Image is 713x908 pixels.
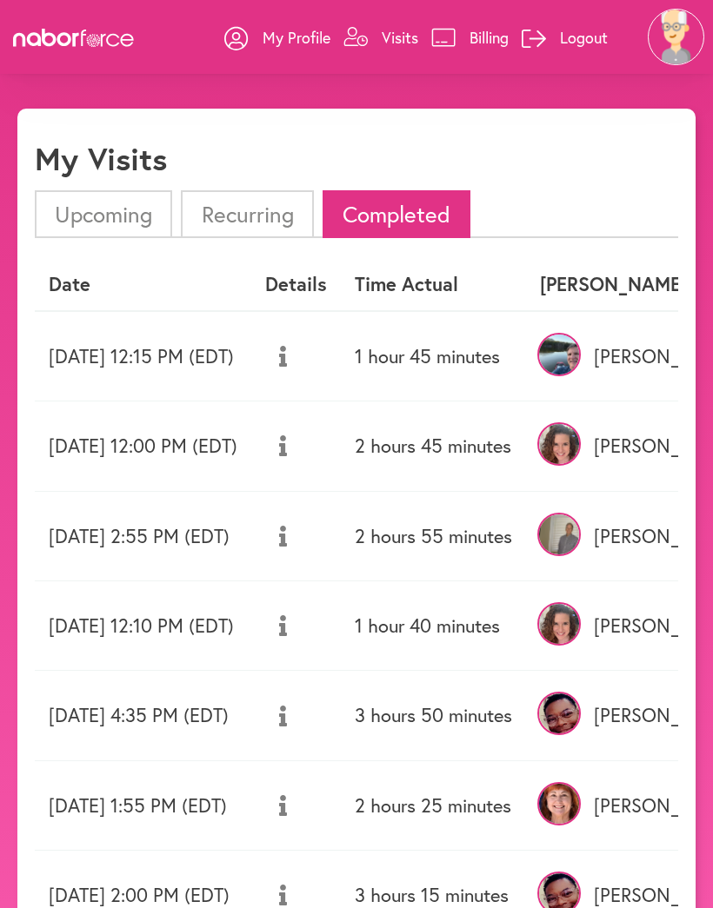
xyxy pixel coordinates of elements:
td: [DATE] 2:55 PM (EDT) [35,491,251,580]
p: [PERSON_NAME] [540,794,687,817]
p: [PERSON_NAME] [540,434,687,457]
img: 28479a6084c73c1d882b58007db4b51f.png [648,9,704,65]
td: 2 hours 55 minutes [341,491,526,580]
p: [PERSON_NAME] [540,525,687,547]
p: [PERSON_NAME] [540,884,687,906]
p: Billing [470,27,509,48]
td: 1 hour 40 minutes [341,580,526,670]
p: [PERSON_NAME] [540,614,687,637]
img: 17zCrtL0QCWxCCaFqtty [537,782,581,825]
img: uO9lBQdmSAKJJyDVnUlj [537,513,581,556]
td: [DATE] 12:00 PM (EDT) [35,401,251,491]
p: Visits [382,27,418,48]
td: [DATE] 12:15 PM (EDT) [35,311,251,401]
li: Completed [323,190,470,238]
li: Upcoming [35,190,172,238]
li: Recurring [181,190,313,238]
a: Billing [431,11,509,63]
img: LvPzAZKSi29q76uVCtwg [537,602,581,646]
th: Time Actual [341,259,526,310]
img: Aotu72VfREKMONDdUMzj [537,333,581,376]
td: [DATE] 12:10 PM (EDT) [35,580,251,670]
td: 1 hour 45 minutes [341,311,526,401]
td: [DATE] 1:55 PM (EDT) [35,760,251,850]
p: Logout [560,27,608,48]
a: Visits [343,11,418,63]
th: [PERSON_NAME] [526,259,701,310]
p: [PERSON_NAME] [540,704,687,726]
p: [PERSON_NAME] [540,345,687,368]
p: My Profile [263,27,330,48]
h1: My Visits [35,140,167,177]
td: 2 hours 45 minutes [341,401,526,491]
td: 3 hours 50 minutes [341,671,526,760]
td: 2 hours 25 minutes [341,760,526,850]
a: My Profile [224,11,330,63]
img: kIMAioIKSGvxLeguFBXJ [537,692,581,735]
a: Logout [522,11,608,63]
th: Date [35,259,251,310]
img: LvPzAZKSi29q76uVCtwg [537,422,581,466]
th: Details [251,259,341,310]
td: [DATE] 4:35 PM (EDT) [35,671,251,760]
